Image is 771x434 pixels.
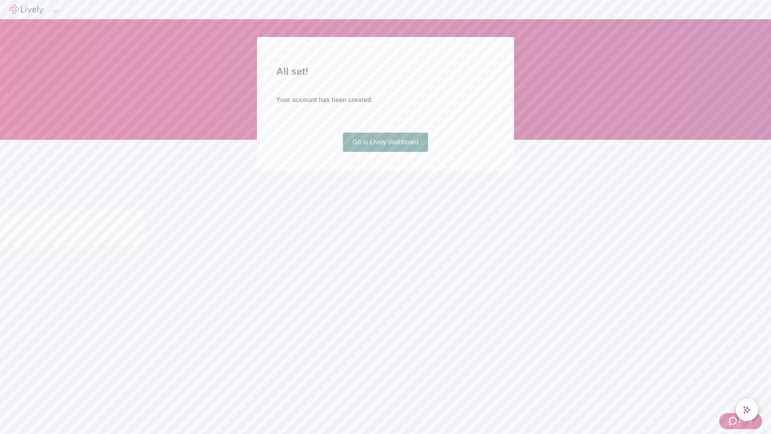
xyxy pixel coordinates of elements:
[736,399,758,421] button: chat
[10,5,43,14] img: Lively
[343,133,428,152] a: Go to Lively dashboard
[276,95,495,105] h4: Your account has been created.
[719,413,762,429] button: Zendesk support iconHelp
[53,10,59,12] button: Log out
[276,64,495,79] h2: All set!
[729,416,738,426] svg: Zendesk support icon
[743,406,751,414] svg: Lively AI Assistant
[738,416,753,426] span: Help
